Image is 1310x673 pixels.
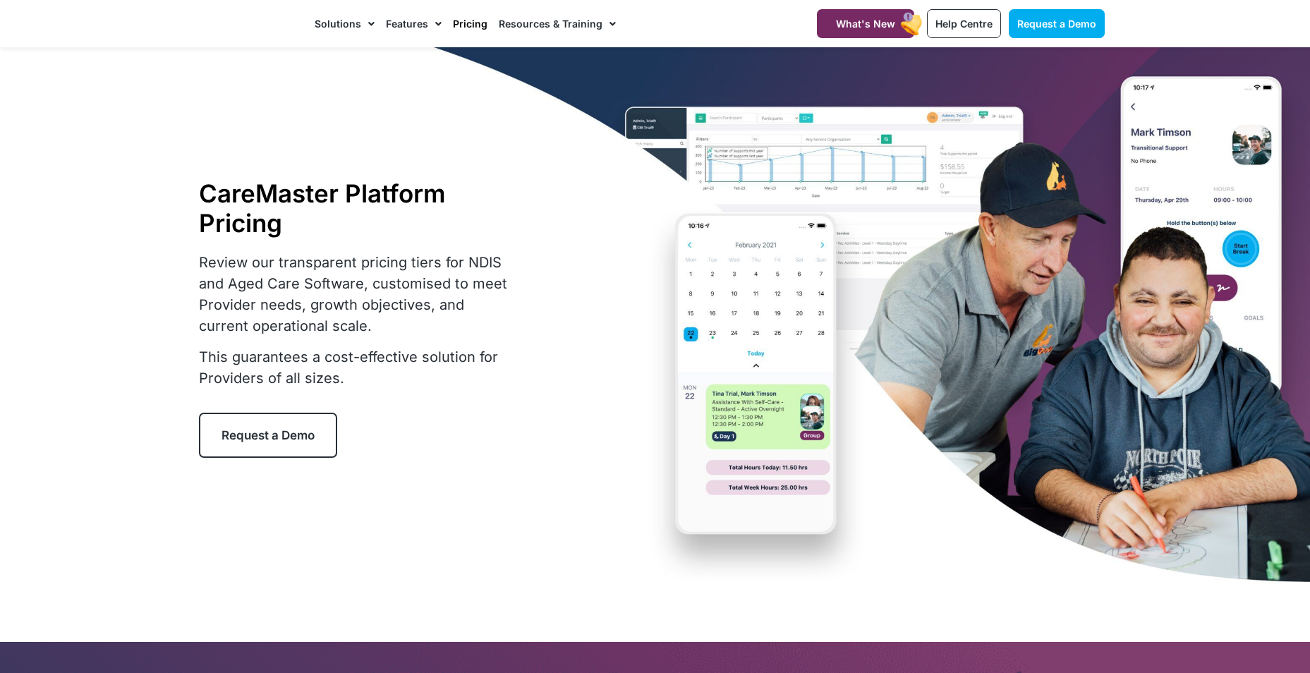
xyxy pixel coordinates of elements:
[199,413,337,458] a: Request a Demo
[222,428,315,442] span: Request a Demo
[1017,18,1096,30] span: Request a Demo
[927,9,1001,38] a: Help Centre
[199,178,516,238] h1: CareMaster Platform Pricing
[935,18,993,30] span: Help Centre
[199,252,516,336] p: Review our transparent pricing tiers for NDIS and Aged Care Software, customised to meet Provider...
[199,346,516,389] p: This guarantees a cost-effective solution for Providers of all sizes.
[206,13,301,35] img: CareMaster Logo
[836,18,895,30] span: What's New
[1009,9,1105,38] a: Request a Demo
[817,9,914,38] a: What's New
